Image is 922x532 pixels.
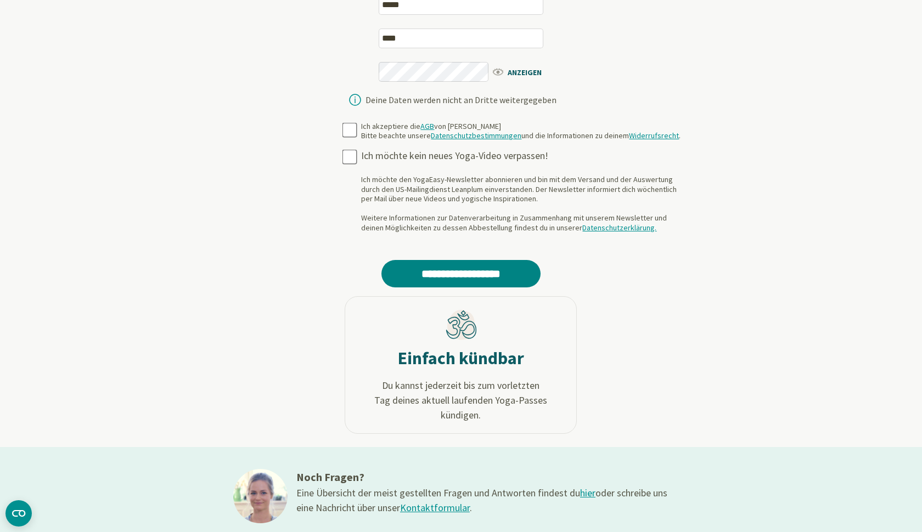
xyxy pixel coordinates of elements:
[398,347,524,369] h2: Einfach kündbar
[356,378,565,422] span: Du kannst jederzeit bis zum vorletzten Tag deines aktuell laufenden Yoga-Passes kündigen.
[420,121,434,131] a: AGB
[491,65,554,78] span: ANZEIGEN
[582,223,656,233] a: Datenschutzerklärung.
[5,500,32,527] button: CMP-Widget öffnen
[629,131,679,140] a: Widerrufsrecht
[580,486,595,499] a: hier
[361,150,687,162] div: Ich möchte kein neues Yoga-Video verpassen!
[233,469,288,523] img: ines@1x.jpg
[361,175,687,233] div: Ich möchte den YogaEasy-Newsletter abonnieren und bin mit dem Versand und der Auswertung durch de...
[361,122,681,141] div: Ich akzeptiere die von [PERSON_NAME] Bitte beachte unsere und die Informationen zu deinem .
[400,501,470,514] a: Kontaktformular
[366,95,556,104] div: Deine Daten werden nicht an Dritte weitergegeben
[431,131,521,140] a: Datenschutzbestimmungen
[296,485,670,515] div: Eine Übersicht der meist gestellten Fragen und Antworten findest du oder schreibe uns eine Nachri...
[296,469,670,485] h3: Noch Fragen?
